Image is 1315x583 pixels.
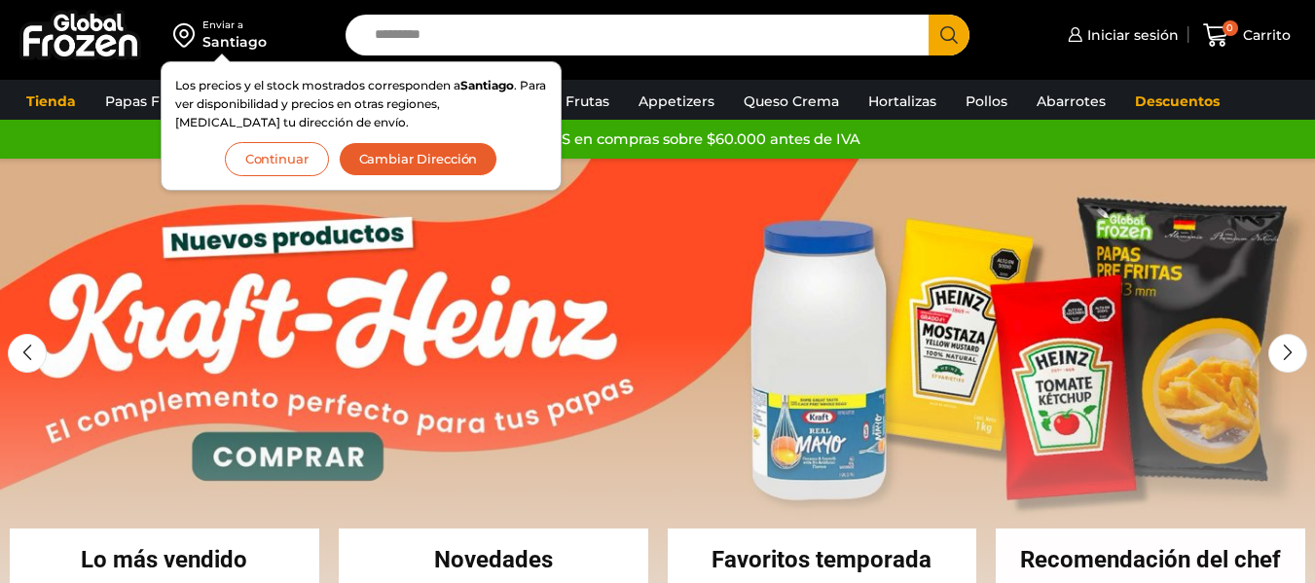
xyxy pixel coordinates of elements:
div: Enviar a [202,18,267,32]
a: Descuentos [1125,83,1229,120]
a: Appetizers [629,83,724,120]
a: Abarrotes [1027,83,1115,120]
a: Queso Crema [734,83,849,120]
p: Los precios y el stock mostrados corresponden a . Para ver disponibilidad y precios en otras regi... [175,76,547,132]
strong: Santiago [460,78,514,92]
div: Previous slide [8,334,47,373]
a: Papas Fritas [95,83,200,120]
span: Carrito [1238,25,1291,45]
span: 0 [1223,20,1238,36]
h2: Recomendación del chef [996,548,1305,571]
a: Iniciar sesión [1063,16,1179,55]
h2: Novedades [339,548,648,571]
a: 0 Carrito [1198,13,1296,58]
h2: Favoritos temporada [668,548,977,571]
a: Pollos [956,83,1017,120]
div: Next slide [1268,334,1307,373]
button: Cambiar Dirección [339,142,498,176]
h2: Lo más vendido [10,548,319,571]
button: Continuar [225,142,329,176]
span: Iniciar sesión [1082,25,1179,45]
div: Santiago [202,32,267,52]
a: Hortalizas [858,83,946,120]
img: address-field-icon.svg [173,18,202,52]
button: Search button [929,15,969,55]
a: Tienda [17,83,86,120]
